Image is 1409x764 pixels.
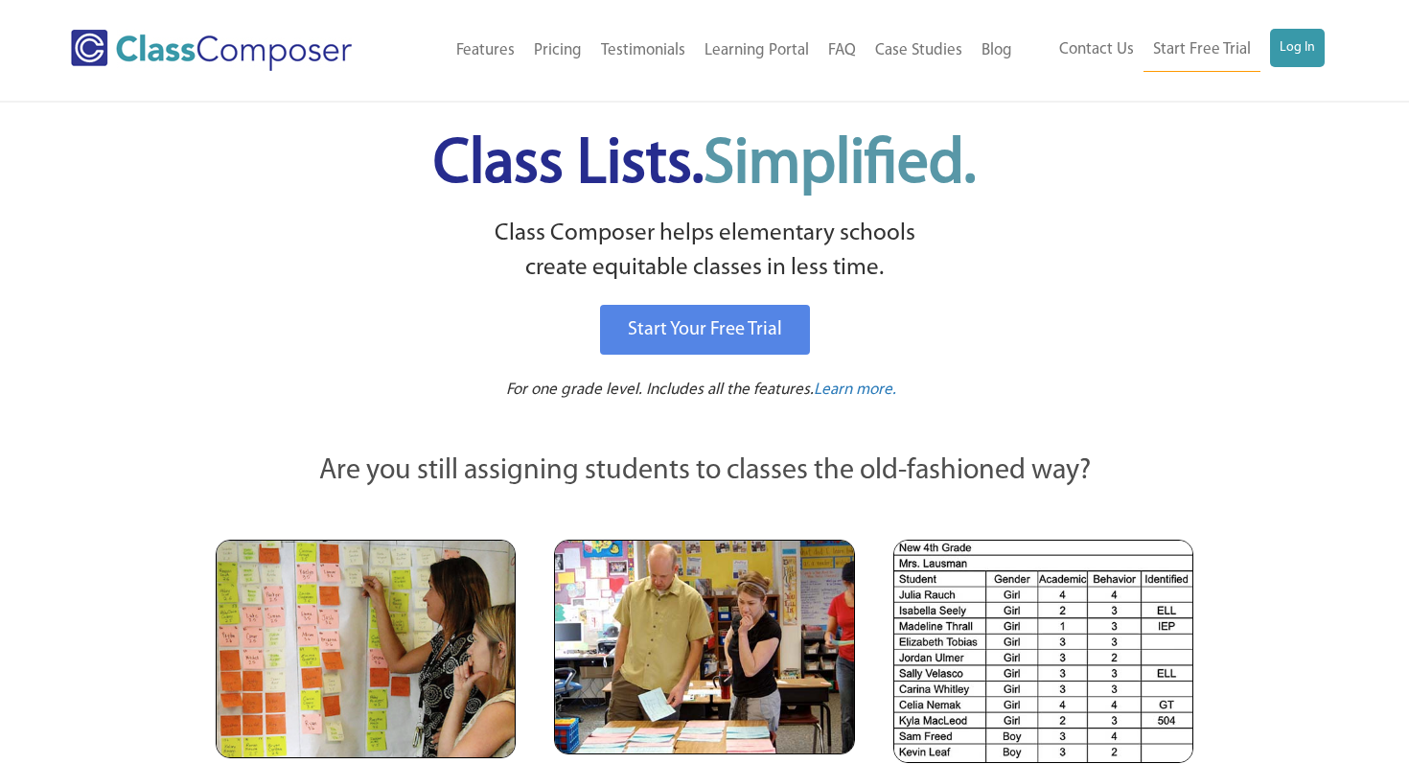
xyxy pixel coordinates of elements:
[1050,29,1143,71] a: Contact Us
[814,379,896,403] a: Learn more.
[216,451,1193,493] p: Are you still assigning students to classes the old-fashioned way?
[554,540,854,753] img: Blue and Pink Paper Cards
[866,30,972,72] a: Case Studies
[972,30,1022,72] a: Blog
[213,217,1196,287] p: Class Composer helps elementary schools create equitable classes in less time.
[1143,29,1260,72] a: Start Free Trial
[600,305,810,355] a: Start Your Free Trial
[447,30,524,72] a: Features
[216,540,516,758] img: Teachers Looking at Sticky Notes
[524,30,591,72] a: Pricing
[814,382,896,398] span: Learn more.
[1022,29,1325,72] nav: Header Menu
[433,134,976,197] span: Class Lists.
[506,382,814,398] span: For one grade level. Includes all the features.
[893,540,1193,763] img: Spreadsheets
[628,320,782,339] span: Start Your Free Trial
[819,30,866,72] a: FAQ
[402,30,1022,72] nav: Header Menu
[1270,29,1325,67] a: Log In
[704,134,976,197] span: Simplified.
[591,30,695,72] a: Testimonials
[71,30,352,71] img: Class Composer
[695,30,819,72] a: Learning Portal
